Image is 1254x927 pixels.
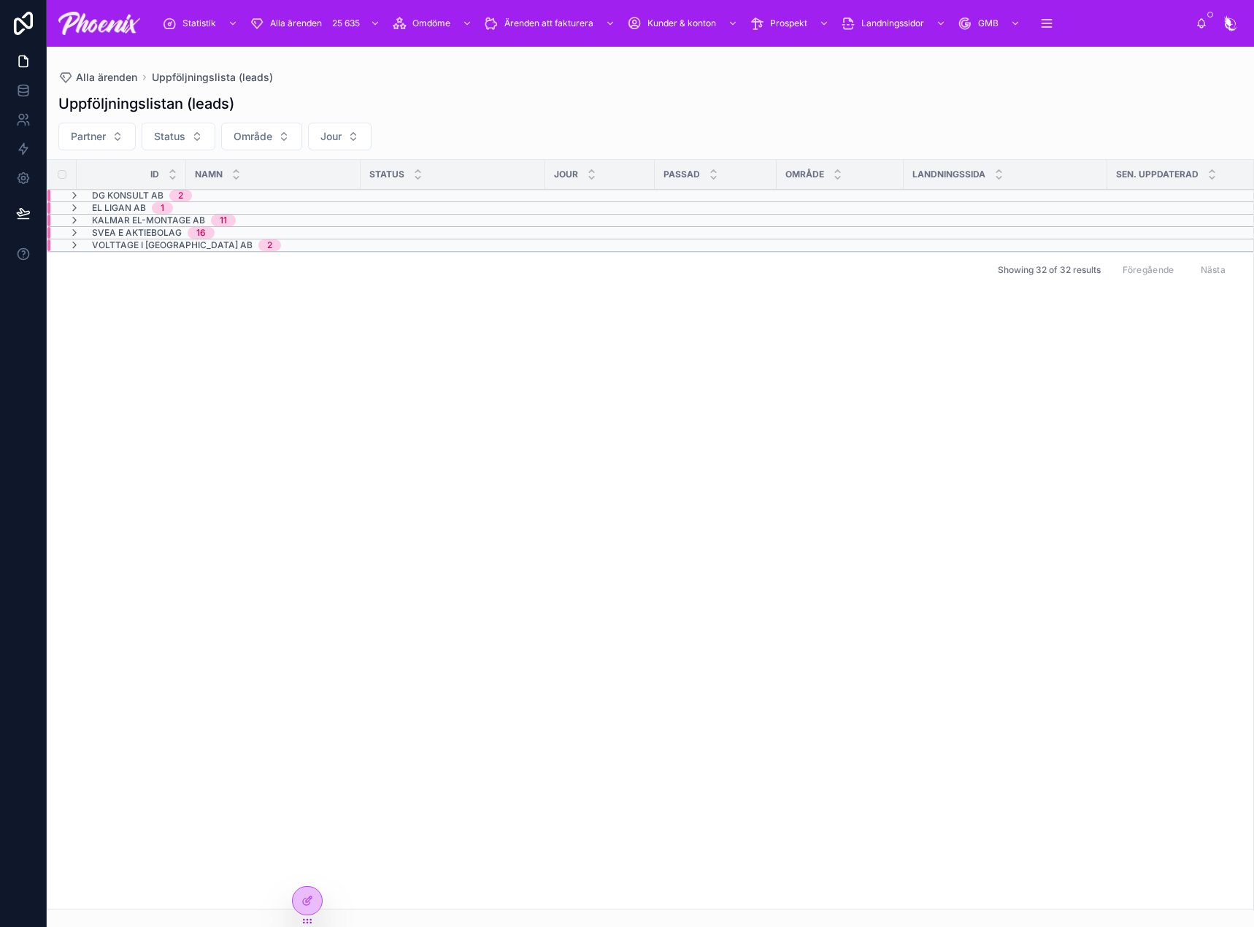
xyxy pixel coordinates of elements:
[182,18,216,29] span: Statistik
[369,169,404,180] span: Status
[412,18,450,29] span: Omdöme
[220,215,227,226] div: 11
[142,123,215,150] button: Select Button
[221,123,302,150] button: Select Button
[92,190,164,201] span: DG Konsult AB
[770,18,807,29] span: Prospekt
[92,202,146,214] span: El Ligan AB
[912,169,985,180] span: LANDNINGSSIDA
[58,123,136,150] button: Select Button
[152,70,273,85] a: Uppföljningslista (leads)
[328,15,364,32] div: 25 635
[158,10,245,36] a: Statistik
[647,18,716,29] span: Kunder & konton
[998,264,1101,276] span: Showing 32 of 32 results
[861,18,924,29] span: Landningssidor
[554,169,578,180] span: JOUR
[154,129,185,144] span: Status
[308,123,372,150] button: Select Button
[320,129,342,144] span: Jour
[978,18,999,29] span: GMB
[152,7,1196,39] div: scrollable content
[92,227,182,239] span: Svea E Aktiebolag
[161,202,164,214] div: 1
[480,10,623,36] a: Ärenden att fakturera
[504,18,593,29] span: Ärenden att fakturera
[196,227,206,239] div: 16
[150,169,159,180] span: ID
[245,10,388,36] a: Alla ärenden25 635
[1116,169,1199,180] span: SEN. UPPDATERAD
[663,169,700,180] span: passad
[58,93,234,114] h1: Uppföljningslistan (leads)
[623,10,745,36] a: Kunder & konton
[58,12,140,35] img: App logo
[953,10,1028,36] a: GMB
[785,169,824,180] span: område
[388,10,480,36] a: Omdöme
[270,18,322,29] span: Alla ärenden
[58,70,137,85] a: Alla ärenden
[178,190,183,201] div: 2
[92,239,253,251] span: Volttage i [GEOGRAPHIC_DATA] AB
[234,129,272,144] span: Område
[71,129,106,144] span: Partner
[745,10,836,36] a: Prospekt
[267,239,272,251] div: 2
[92,215,205,226] span: Kalmar El-Montage AB
[76,70,137,85] span: Alla ärenden
[836,10,953,36] a: Landningssidor
[195,169,223,180] span: NAMN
